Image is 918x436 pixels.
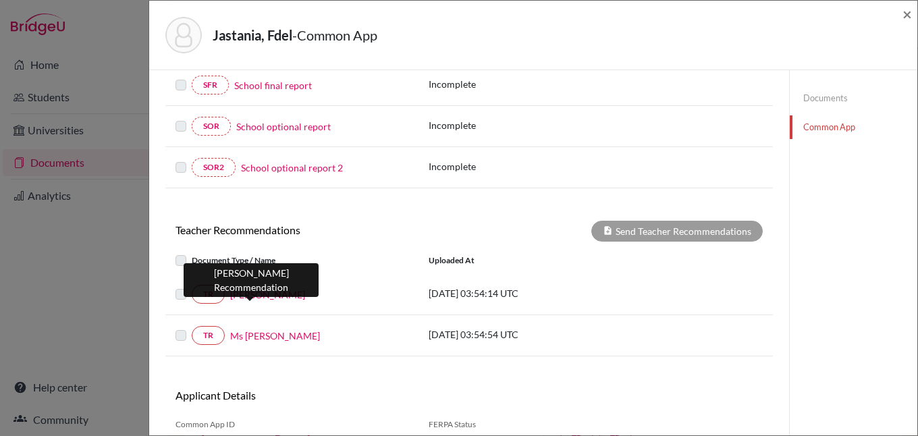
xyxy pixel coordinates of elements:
[175,389,459,402] h6: Applicant Details
[790,86,917,110] a: Documents
[236,119,331,134] a: School optional report
[165,223,469,236] h6: Teacher Recommendations
[429,418,560,431] span: FERPA Status
[241,161,343,175] a: School optional report 2
[292,27,377,43] span: - Common App
[429,286,611,300] p: [DATE] 03:54:14 UTC
[192,158,236,177] a: SOR2
[213,27,292,43] strong: Jastania, Fdel
[902,6,912,22] button: Close
[184,263,319,297] div: [PERSON_NAME] Recommendation
[429,159,568,173] p: Incomplete
[192,326,225,345] a: TR
[175,418,408,431] span: Common App ID
[790,115,917,139] a: Common App
[192,117,231,136] a: SOR
[234,78,312,92] a: School final report
[429,118,568,132] p: Incomplete
[429,77,568,91] p: Incomplete
[192,76,229,94] a: SFR
[418,252,621,269] div: Uploaded at
[230,329,320,343] a: Ms [PERSON_NAME]
[591,221,763,242] div: Send Teacher Recommendations
[902,4,912,24] span: ×
[165,252,418,269] div: Document Type / Name
[429,327,611,342] p: [DATE] 03:54:54 UTC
